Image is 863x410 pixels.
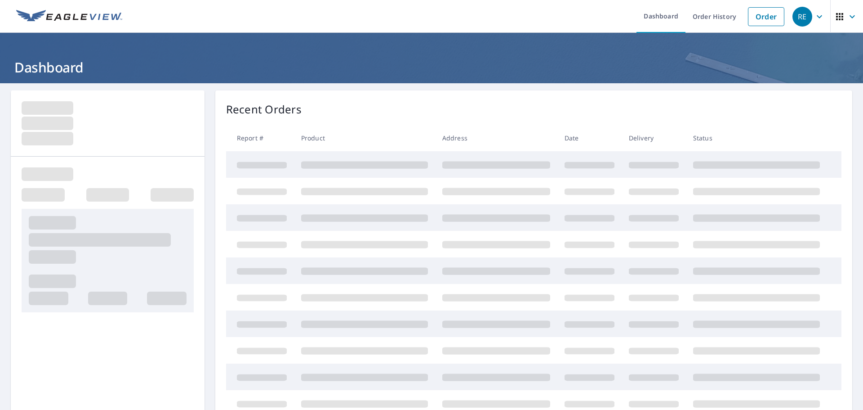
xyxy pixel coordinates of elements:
[435,125,557,151] th: Address
[226,125,294,151] th: Report #
[792,7,812,27] div: RE
[226,101,302,117] p: Recent Orders
[557,125,622,151] th: Date
[622,125,686,151] th: Delivery
[11,58,852,77] h1: Dashboard
[748,7,784,26] a: Order
[294,125,435,151] th: Product
[16,10,122,23] img: EV Logo
[686,125,827,151] th: Status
